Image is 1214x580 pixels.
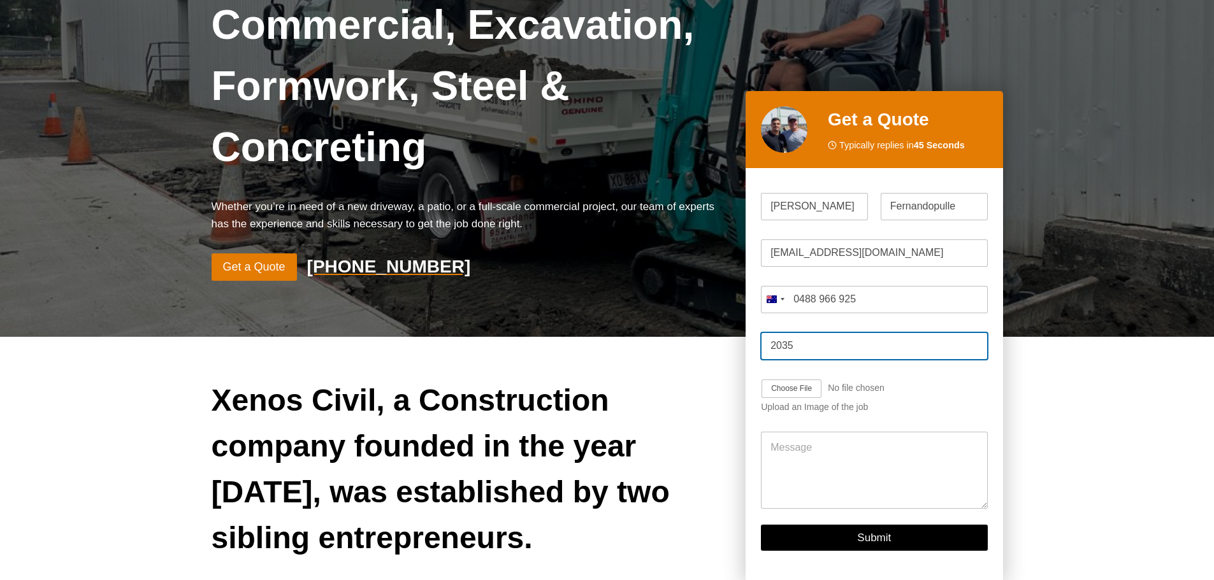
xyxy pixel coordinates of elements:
[761,525,987,551] button: Submit
[881,193,988,220] input: Last Name
[212,253,297,281] a: Get a Quote
[761,239,987,267] input: Email
[914,140,965,150] strong: 45 Seconds
[761,193,868,220] input: First Name
[828,106,988,133] h2: Get a Quote
[839,138,965,153] span: Typically replies in
[307,253,471,280] a: [PHONE_NUMBER]
[212,198,726,232] p: Whether you’re in need of a new driveway, a patio, or a full-scale commercial project, our team o...
[223,258,285,276] span: Get a Quote
[761,286,789,313] button: Selected country
[212,378,726,561] h2: Xenos Civil, a Construction company founded in the year [DATE], was established by two sibling en...
[761,332,987,360] input: Post Code: E.g 2000
[761,402,987,413] div: Upload an Image of the job
[761,286,987,313] input: Mobile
